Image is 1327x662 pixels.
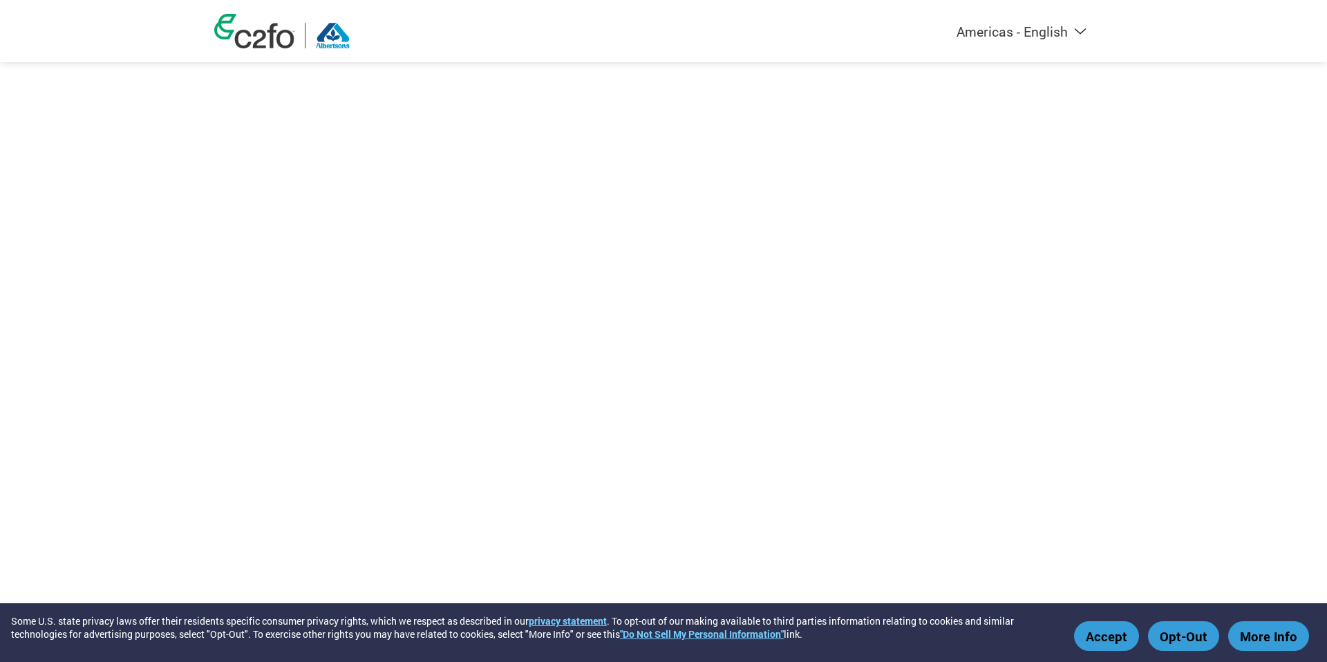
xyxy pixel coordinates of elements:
[11,614,1067,641] div: Some U.S. state privacy laws offer their residents specific consumer privacy rights, which we res...
[316,23,350,48] img: Albertsons Companies
[1148,621,1219,651] button: Opt-Out
[214,14,294,48] img: c2fo logo
[1074,621,1139,651] button: Accept
[529,614,607,627] a: privacy statement
[1228,621,1309,651] button: More Info
[620,627,784,641] a: "Do Not Sell My Personal Information"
